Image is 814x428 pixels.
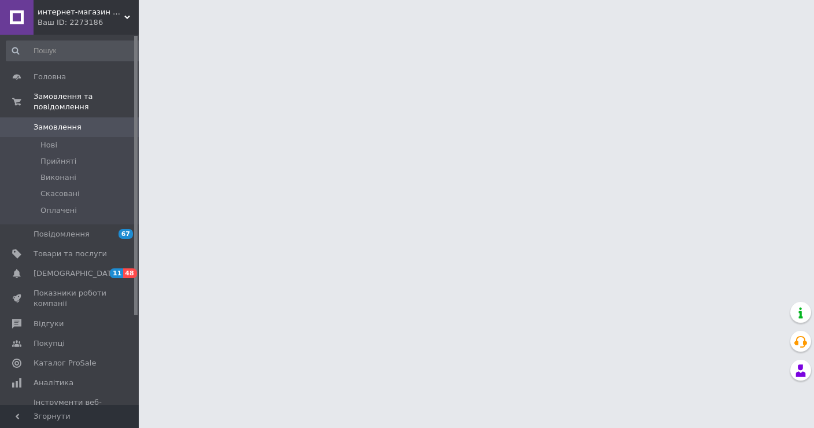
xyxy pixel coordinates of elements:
span: Замовлення [34,122,82,132]
span: Показники роботи компанії [34,288,107,309]
span: Головна [34,72,66,82]
span: [DEMOGRAPHIC_DATA] [34,268,119,279]
span: 67 [119,229,133,239]
span: Відгуки [34,319,64,329]
span: Нові [40,140,57,150]
span: Оплачені [40,205,77,216]
span: интернет-магазин «Multitex»(минимальный заказ 500 гр) [38,7,124,17]
span: 11 [110,268,123,278]
span: Скасовані [40,189,80,199]
span: Покупці [34,338,65,349]
span: Інструменти веб-майстра та SEO [34,397,107,418]
span: Аналітика [34,378,73,388]
span: Повідомлення [34,229,90,239]
span: Прийняті [40,156,76,167]
span: Виконані [40,172,76,183]
span: 48 [123,268,136,278]
input: Пошук [6,40,142,61]
span: Каталог ProSale [34,358,96,368]
span: Замовлення та повідомлення [34,91,139,112]
div: Ваш ID: 2273186 [38,17,139,28]
span: Товари та послуги [34,249,107,259]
